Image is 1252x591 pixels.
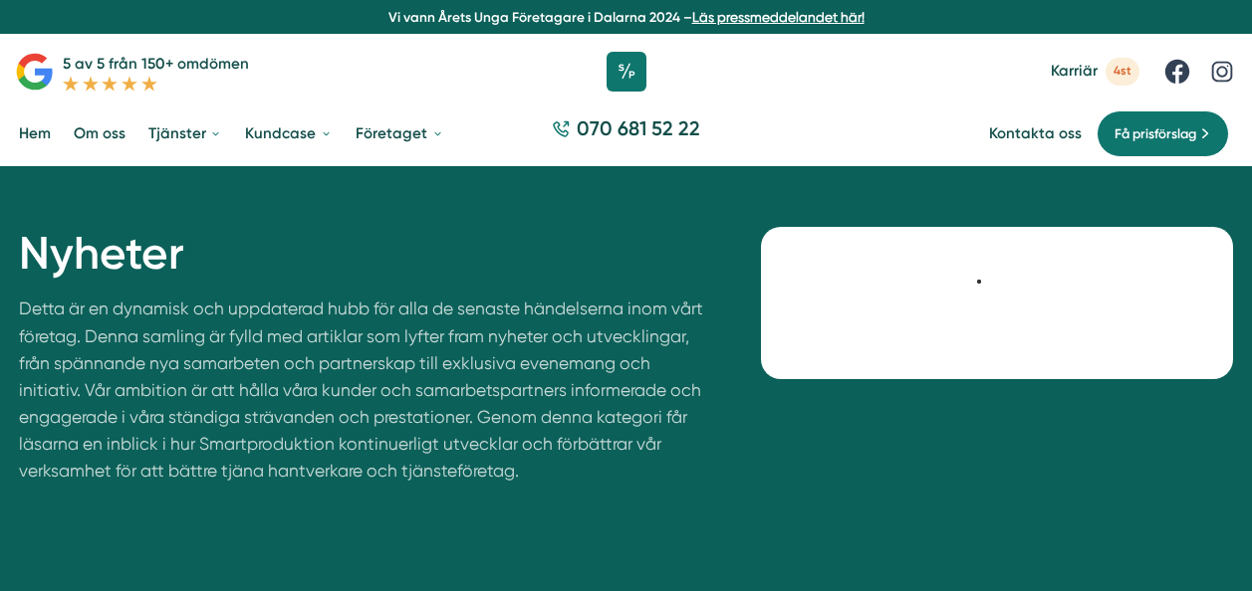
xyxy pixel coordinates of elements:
[70,109,129,159] a: Om oss
[19,227,715,296] h1: Nyheter
[63,52,249,76] p: 5 av 5 från 150+ omdömen
[1097,110,1229,157] a: Få prisförslag
[144,109,226,159] a: Tjänster
[692,9,865,25] a: Läs pressmeddelandet här!
[989,124,1082,143] a: Kontakta oss
[1106,58,1139,85] span: 4st
[19,295,715,493] p: Detta är en dynamisk och uppdaterad hubb för alla de senaste händelserna inom vårt företag. Denna...
[352,109,447,159] a: Företaget
[544,115,708,153] a: 070 681 52 22
[241,109,336,159] a: Kundcase
[1115,123,1196,144] span: Få prisförslag
[8,8,1245,27] p: Vi vann Årets Unga Företagare i Dalarna 2024 –
[577,115,700,143] span: 070 681 52 22
[15,109,55,159] a: Hem
[1051,58,1139,85] a: Karriär 4st
[1051,62,1098,81] span: Karriär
